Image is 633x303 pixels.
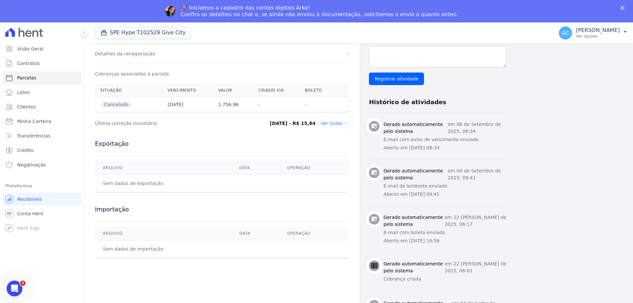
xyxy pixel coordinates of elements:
[448,167,506,181] p: em 04 de Setembro de 2025, 09:41
[383,167,448,181] h3: Gerado automaticamente pelo sistema
[162,97,213,112] th: [DATE]
[17,89,30,96] span: Lotes
[383,136,506,143] p: E-mail com aviso de vencimento enviado
[300,84,336,97] th: Boleto
[576,27,620,34] p: [PERSON_NAME]
[347,50,349,57] dd: -
[3,144,81,157] a: Crédito
[383,237,506,244] p: Aberto em [DATE] 16:56
[95,240,231,258] td: Sem dados de importação
[100,101,132,108] span: Cancelado
[17,104,36,110] span: Clientes
[3,71,81,84] a: Parcelas
[576,34,620,39] p: Ver opções
[253,97,300,112] th: -
[95,140,349,148] h3: Exportação
[562,31,569,35] span: GC
[3,100,81,113] a: Clientes
[181,5,458,18] div: 🚀 Iniciamos o cadastro das contas digitais Arke! Confira os detalhes no chat e, se ainda não envi...
[3,207,81,220] a: Conta Hent
[3,86,81,99] a: Lotes
[95,205,349,213] h3: Importação
[17,162,46,168] span: Negativação
[17,147,34,154] span: Crédito
[383,183,506,190] p: E-mail de lembrete enviado
[95,26,191,39] button: SPE Hype T102529 Give City
[231,161,279,175] th: Data
[270,120,316,127] dd: [DATE] - R$ 15,84
[3,42,81,55] a: Visão Geral
[383,214,445,228] h3: Gerado automaticamente pelo sistema
[95,175,231,192] td: Sem dados de exportação
[7,281,22,296] iframe: Intercom live chat
[3,115,81,128] a: Minha Carteira
[445,260,506,274] p: em 22 [PERSON_NAME] de 2025, 06:01
[448,121,506,135] p: em 08 de Setembro de 2025, 08:34
[17,133,50,139] span: Transferências
[321,120,349,127] dd: Ver todas
[620,6,627,10] div: Fechar
[231,227,279,240] th: Data
[369,98,446,106] h3: Histórico de atividades
[300,97,336,112] th: -
[17,196,42,202] span: Recebíveis
[554,24,633,42] button: GC [PERSON_NAME] Ver opções
[279,227,349,240] th: Operação
[213,84,253,97] th: Valor
[213,97,253,112] th: 1.756,96
[17,45,44,52] span: Visão Geral
[279,161,349,175] th: Operação
[383,229,506,236] p: E-mail com boleto enviado
[165,6,175,16] img: Profile image for Adriane
[95,227,231,240] th: Arquivo
[17,75,36,81] span: Parcelas
[17,118,51,125] span: Minha Carteira
[95,71,169,77] dt: Cobranças associadas à parcela
[3,129,81,142] a: Transferências
[383,276,506,283] p: Cobrança criada
[383,260,445,274] h3: Gerado automaticamente pelo sistema
[3,57,81,70] a: Contratos
[3,193,81,206] a: Recebíveis
[95,84,162,97] th: Situação
[383,191,506,198] p: Aberto em [DATE] 09:41
[95,50,155,57] dt: Detalhes da renegociação
[383,144,506,151] p: Aberto em [DATE] 08:34
[17,210,43,217] span: Conta Hent
[5,182,79,190] div: Plataformas
[253,84,300,97] th: Criado via
[383,121,448,135] h3: Gerado automaticamente pelo sistema
[445,214,506,228] p: em 22 [PERSON_NAME] de 2025, 06:17
[17,60,40,67] span: Contratos
[3,158,81,171] a: Negativação
[369,73,424,85] input: Registrar atividade
[95,161,231,175] th: Arquivo
[95,120,245,127] dt: Última correção monetária
[162,84,213,97] th: Vencimento
[20,281,25,286] span: 3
